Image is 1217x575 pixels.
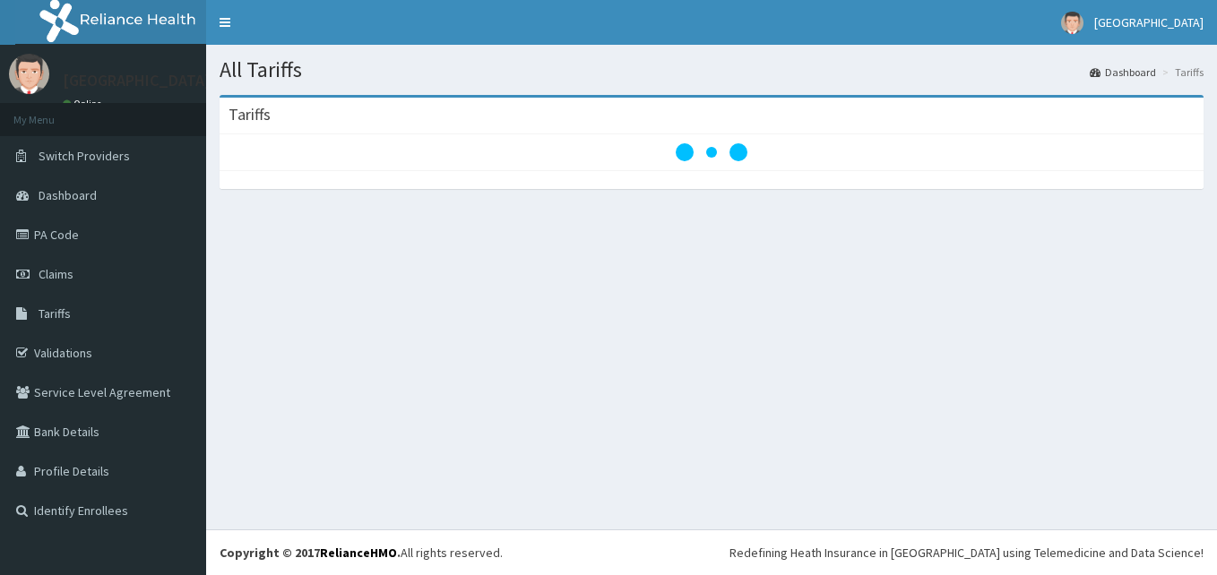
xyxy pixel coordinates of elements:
[63,73,211,89] p: [GEOGRAPHIC_DATA]
[1094,14,1204,30] span: [GEOGRAPHIC_DATA]
[63,98,106,110] a: Online
[729,544,1204,562] div: Redefining Heath Insurance in [GEOGRAPHIC_DATA] using Telemedicine and Data Science!
[39,305,71,322] span: Tariffs
[9,54,49,94] img: User Image
[220,545,401,561] strong: Copyright © 2017 .
[206,529,1217,575] footer: All rights reserved.
[39,266,73,282] span: Claims
[320,545,397,561] a: RelianceHMO
[39,187,97,203] span: Dashboard
[1090,64,1156,80] a: Dashboard
[39,148,130,164] span: Switch Providers
[229,107,271,123] h3: Tariffs
[1061,12,1083,34] img: User Image
[676,116,747,188] svg: audio-loading
[220,58,1204,82] h1: All Tariffs
[1158,64,1204,80] li: Tariffs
